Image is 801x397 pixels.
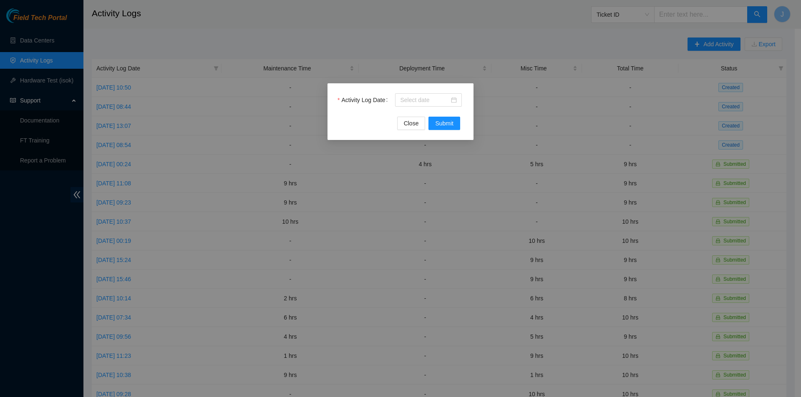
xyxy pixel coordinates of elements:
span: Close [404,119,419,128]
button: Close [397,117,426,130]
label: Activity Log Date [338,93,391,107]
span: Submit [435,119,453,128]
button: Submit [428,117,460,130]
input: Activity Log Date [400,95,449,105]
